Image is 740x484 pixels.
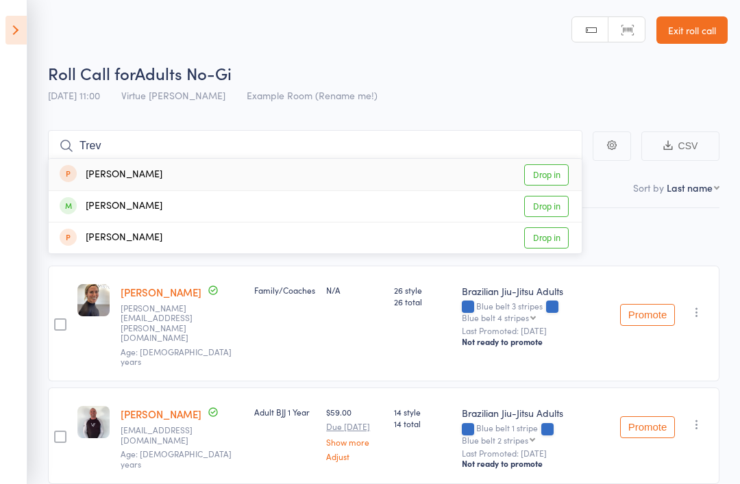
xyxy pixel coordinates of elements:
[462,423,609,444] div: Blue belt 1 stripe
[121,448,232,469] span: Age: [DEMOGRAPHIC_DATA] years
[326,437,382,446] a: Show more
[641,131,719,161] button: CSV
[121,425,210,445] small: S_morritt@hotmail.com
[462,326,609,335] small: Last Promoted: [DATE]
[524,164,569,186] a: Drop in
[247,88,378,102] span: Example Room (Rename me!)
[254,284,315,296] div: Family/Coaches
[326,406,382,460] div: $59.00
[254,406,315,418] div: Adult BJJ 1 Year
[620,304,675,326] button: Promote
[326,452,382,461] a: Adjust
[121,346,232,367] span: Age: [DEMOGRAPHIC_DATA] years
[48,88,100,102] span: [DATE] 11:00
[462,301,609,322] div: Blue belt 3 stripes
[135,62,232,84] span: Adults No-Gi
[48,130,582,162] input: Search by name
[77,284,110,316] img: image1751850511.png
[77,406,110,438] img: image1664942549.png
[524,196,569,217] a: Drop in
[462,458,609,469] div: Not ready to promote
[524,227,569,249] a: Drop in
[326,284,382,296] div: N/A
[60,199,162,214] div: [PERSON_NAME]
[667,181,713,194] div: Last name
[462,284,609,298] div: Brazilian Jiu-Jitsu Adults
[394,296,451,307] span: 26 total
[60,230,162,246] div: [PERSON_NAME]
[121,88,225,102] span: Virtue [PERSON_NAME]
[48,62,135,84] span: Roll Call for
[121,285,201,299] a: [PERSON_NAME]
[633,181,664,194] label: Sort by
[326,422,382,431] small: Due [DATE]
[462,435,528,444] div: Blue belt 2 stripes
[121,407,201,421] a: [PERSON_NAME]
[60,167,162,183] div: [PERSON_NAME]
[656,16,728,44] a: Exit roll call
[462,406,609,420] div: Brazilian Jiu-Jitsu Adults
[620,416,675,438] button: Promote
[121,303,210,343] small: Lauren.marques@yahoo.com
[462,336,609,347] div: Not ready to promote
[462,313,529,322] div: Blue belt 4 stripes
[462,448,609,458] small: Last Promoted: [DATE]
[394,284,451,296] span: 26 style
[394,418,451,429] span: 14 total
[394,406,451,418] span: 14 style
